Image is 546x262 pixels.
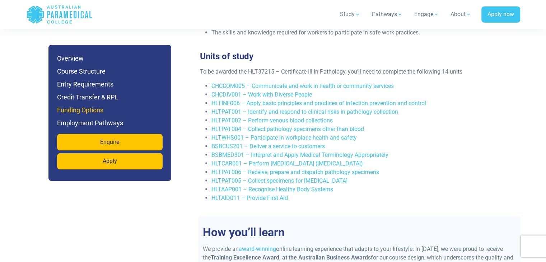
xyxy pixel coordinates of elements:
a: HLTINF006 – Apply basic principles and practices of infection prevention and control [211,99,426,106]
a: Apply now [481,6,520,23]
a: HLTPAT006 – Receive, prepare and dispatch pathology specimens [211,168,379,175]
a: HLTCAR001 – Perform [MEDICAL_DATA] ([MEDICAL_DATA]) [211,160,363,167]
a: HLTAID011 – Provide First Aid [211,194,288,201]
p: To be awarded the HLT37215 – Certificate III in Pathology, you’ll need to complete the following ... [200,67,513,76]
a: HLTPAT002 – Perform venous blood collections [211,117,333,123]
a: HLTPAT005 – Collect specimens for [MEDICAL_DATA] [211,177,347,184]
a: BSBCUS201 – Deliver a service to customers [211,142,325,149]
a: CHCDIV001 – Work with Diverse People [211,91,312,98]
h3: Units of study [196,51,517,61]
li: The skills and knowledge required for workers to participate in safe work practices. [211,28,513,37]
a: BSBMED301 – Interpret and Apply Medical Terminology Appropriately [211,151,388,158]
a: About [446,4,476,24]
a: Australian Paramedical College [26,3,93,26]
a: award-winning [239,245,276,252]
a: Pathways [368,4,407,24]
a: Study [336,4,365,24]
a: CHCCOM005 – Communicate and work in health or community services [211,82,394,89]
a: HLTPAT004 – Collect pathology specimens other than blood [211,125,364,132]
strong: Training Excellence Award, at the Australian Business Awards [211,254,371,261]
a: HLTPAT001 – Identify and respond to clinical risks in pathology collection [211,108,398,115]
a: HLTWHS001 – Participate in workplace health and safety [211,134,357,141]
a: HLTAAP001 – Recognise Healthy Body Systems [211,186,333,192]
a: Engage [410,4,443,24]
h2: How you’ll learn [199,225,520,239]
